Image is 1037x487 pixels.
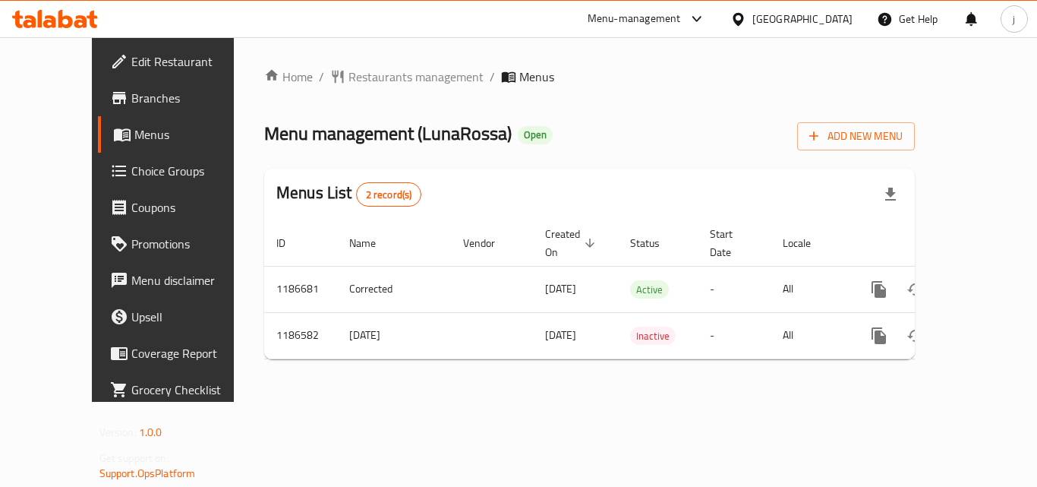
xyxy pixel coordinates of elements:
button: Change Status [897,318,934,354]
span: Open [518,128,553,141]
span: Version: [99,422,137,442]
div: Active [630,280,669,299]
th: Actions [849,220,1019,267]
a: Choice Groups [98,153,265,189]
div: Export file [872,176,909,213]
span: Get support on: [99,448,169,468]
a: Edit Restaurant [98,43,265,80]
span: Active [630,281,669,299]
span: Status [630,234,679,252]
a: Menu disclaimer [98,262,265,299]
td: 1186582 [264,312,337,359]
button: more [861,271,897,308]
span: Edit Restaurant [131,52,253,71]
button: Add New Menu [797,122,915,150]
a: Grocery Checklist [98,372,265,408]
span: Grocery Checklist [131,381,253,399]
span: Menus [519,68,554,86]
a: Coverage Report [98,335,265,372]
a: Support.OpsPlatform [99,463,196,483]
span: 2 record(s) [357,188,421,202]
td: - [698,312,771,359]
span: Coupons [131,198,253,217]
span: Coverage Report [131,344,253,362]
div: Inactive [630,327,676,345]
td: All [771,266,849,312]
span: Menu management ( LunaRossa ) [264,116,512,150]
a: Promotions [98,226,265,262]
table: enhanced table [264,220,1019,359]
div: Menu-management [588,10,681,28]
span: ID [276,234,305,252]
span: Branches [131,89,253,107]
span: Name [349,234,396,252]
span: Start Date [710,225,752,261]
span: j [1013,11,1015,27]
div: Total records count [356,182,422,207]
span: Menu disclaimer [131,271,253,289]
button: more [861,318,897,354]
span: Choice Groups [131,162,253,180]
span: Vendor [463,234,515,252]
a: Home [264,68,313,86]
span: Created On [545,225,600,261]
span: 1.0.0 [139,422,162,442]
div: Open [518,126,553,144]
a: Restaurants management [330,68,484,86]
span: Restaurants management [348,68,484,86]
a: Menus [98,116,265,153]
a: Coupons [98,189,265,226]
span: Promotions [131,235,253,253]
span: Add New Menu [809,127,903,146]
span: Menus [134,125,253,144]
td: 1186681 [264,266,337,312]
a: Upsell [98,299,265,335]
li: / [319,68,324,86]
td: All [771,312,849,359]
span: Locale [783,234,831,252]
td: Corrected [337,266,451,312]
span: Inactive [630,327,676,345]
h2: Menus List [276,182,421,207]
span: [DATE] [545,325,576,345]
td: [DATE] [337,312,451,359]
td: - [698,266,771,312]
div: [GEOGRAPHIC_DATA] [752,11,853,27]
span: Upsell [131,308,253,326]
a: Branches [98,80,265,116]
button: Change Status [897,271,934,308]
nav: breadcrumb [264,68,915,86]
span: [DATE] [545,279,576,299]
li: / [490,68,495,86]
